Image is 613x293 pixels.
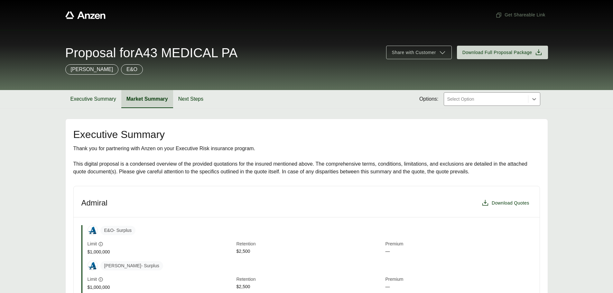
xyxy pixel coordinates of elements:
span: — [385,248,532,255]
span: Limit [88,241,97,247]
span: Share with Customer [392,49,436,56]
span: Premium [385,276,532,283]
button: Download Full Proposal Package [457,46,548,59]
button: Market Summary [121,90,173,108]
img: Admiral [88,225,98,235]
span: $1,000,000 [88,249,234,255]
span: Download Quotes [492,200,529,206]
button: Next Steps [173,90,209,108]
span: $2,500 [237,283,383,291]
span: Get Shareable Link [496,12,545,18]
button: Share with Customer [386,46,451,59]
div: Thank you for partnering with Anzen on your Executive Risk insurance program. This digital propos... [73,145,540,176]
button: Get Shareable Link [493,9,548,21]
span: $1,000,000 [88,284,234,291]
span: Retention [237,241,383,248]
span: Retention [237,276,383,283]
p: [PERSON_NAME] [71,66,113,73]
span: Proposal for A43 MEDICAL PA [65,46,238,59]
button: Executive Summary [65,90,121,108]
img: Admiral [88,261,98,270]
span: $2,500 [237,248,383,255]
span: Premium [385,241,532,248]
p: E&O [126,66,137,73]
button: Download Quotes [479,197,532,209]
h3: Admiral [81,198,107,208]
span: [PERSON_NAME] - Surplus [100,261,163,270]
span: Options: [419,95,439,103]
span: Download Full Proposal Package [462,49,532,56]
span: Limit [88,276,97,283]
a: Anzen website [65,11,106,19]
span: E&O - Surplus [100,226,136,235]
h2: Executive Summary [73,129,540,140]
span: — [385,283,532,291]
